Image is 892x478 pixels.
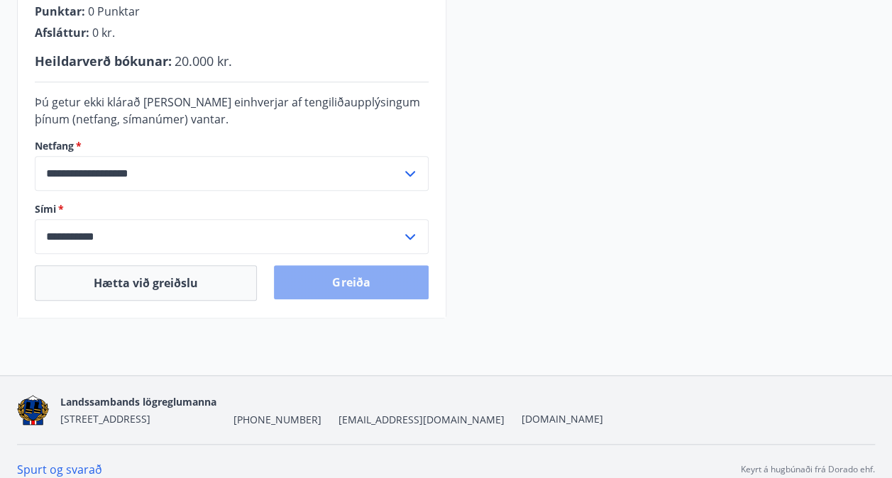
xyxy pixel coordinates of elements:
[175,52,232,70] span: 20.000 kr.
[35,25,89,40] span: Afsláttur :
[35,265,257,301] button: Hætta við greiðslu
[17,395,49,426] img: 1cqKbADZNYZ4wXUG0EC2JmCwhQh0Y6EN22Kw4FTY.png
[60,395,216,408] span: Landssambands lögreglumanna
[60,412,150,426] span: [STREET_ADDRESS]
[274,265,428,299] button: Greiða
[35,94,420,127] span: Þú getur ekki klárað [PERSON_NAME] einhverjar af tengiliðaupplýsingum þínum (netfang, símanúmer) ...
[35,139,429,153] label: Netfang
[522,412,603,426] a: [DOMAIN_NAME]
[35,202,429,216] label: Sími
[233,413,321,427] span: [PHONE_NUMBER]
[17,462,102,477] a: Spurt og svarað
[338,413,505,427] span: [EMAIL_ADDRESS][DOMAIN_NAME]
[741,463,875,476] p: Keyrt á hugbúnaði frá Dorado ehf.
[88,4,140,19] span: 0 Punktar
[35,4,85,19] span: Punktar :
[92,25,115,40] span: 0 kr.
[35,52,172,70] span: Heildarverð bókunar :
